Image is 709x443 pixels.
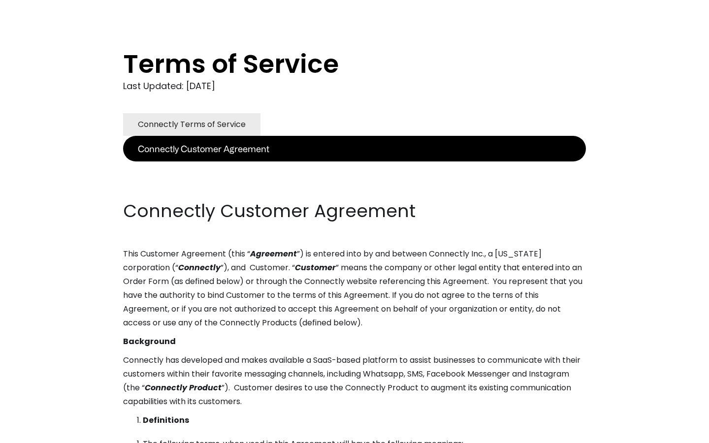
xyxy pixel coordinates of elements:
[123,353,586,409] p: Connectly has developed and makes available a SaaS-based platform to assist businesses to communi...
[123,180,586,194] p: ‍
[123,199,586,223] h2: Connectly Customer Agreement
[145,382,222,393] em: Connectly Product
[138,118,246,131] div: Connectly Terms of Service
[250,248,297,259] em: Agreement
[20,426,59,440] ul: Language list
[178,262,221,273] em: Connectly
[138,142,269,156] div: Connectly Customer Agreement
[143,414,189,426] strong: Definitions
[123,247,586,330] p: This Customer Agreement (this “ ”) is entered into by and between Connectly Inc., a [US_STATE] co...
[10,425,59,440] aside: Language selected: English
[123,79,586,94] div: Last Updated: [DATE]
[123,49,547,79] h1: Terms of Service
[123,161,586,175] p: ‍
[123,336,176,347] strong: Background
[295,262,336,273] em: Customer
